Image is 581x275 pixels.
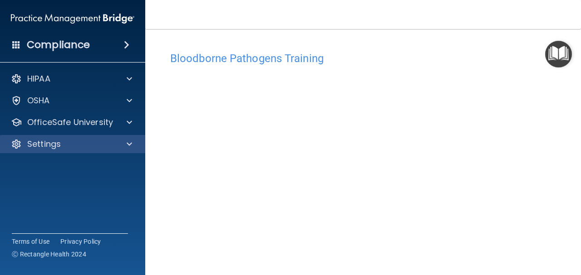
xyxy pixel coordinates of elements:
[545,41,572,68] button: Open Resource Center
[170,53,556,64] h4: Bloodborne Pathogens Training
[27,95,50,106] p: OSHA
[11,10,134,28] img: PMB logo
[11,139,132,150] a: Settings
[27,117,113,128] p: OfficeSafe University
[11,117,132,128] a: OfficeSafe University
[27,39,90,51] h4: Compliance
[27,139,61,150] p: Settings
[11,73,132,84] a: HIPAA
[12,237,49,246] a: Terms of Use
[11,95,132,106] a: OSHA
[60,237,101,246] a: Privacy Policy
[12,250,86,259] span: Ⓒ Rectangle Health 2024
[27,73,50,84] p: HIPAA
